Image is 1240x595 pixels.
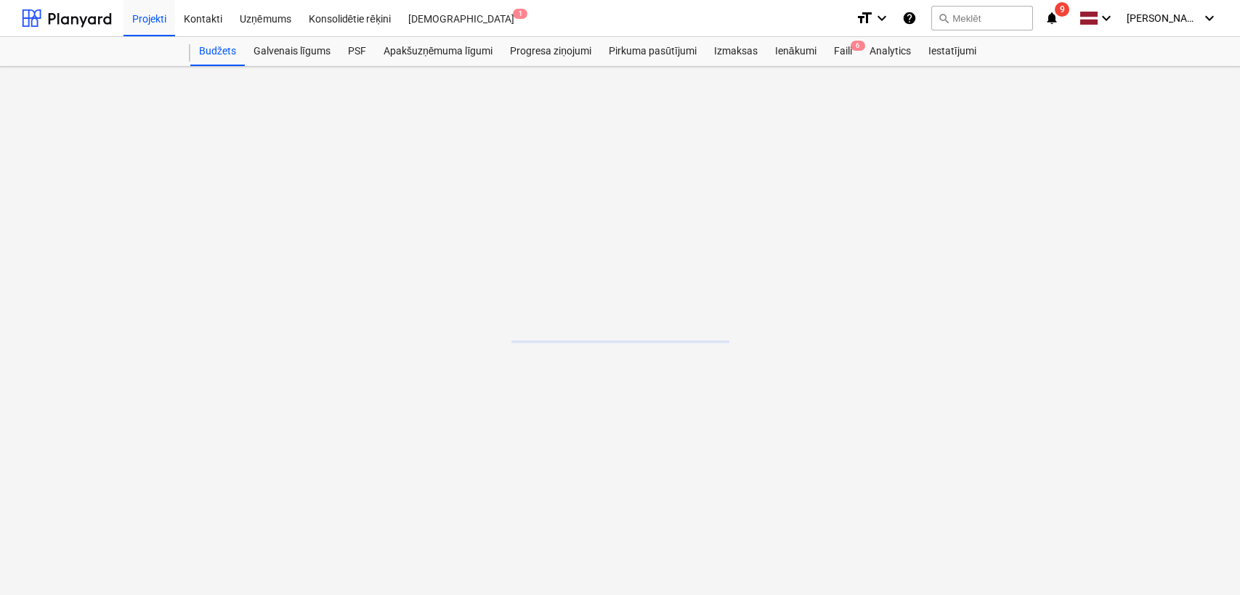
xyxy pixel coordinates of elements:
i: keyboard_arrow_down [873,9,891,27]
i: keyboard_arrow_down [1098,9,1115,27]
span: search [938,12,949,24]
a: Progresa ziņojumi [501,37,600,66]
i: format_size [856,9,873,27]
i: keyboard_arrow_down [1201,9,1218,27]
button: Meklēt [931,6,1033,30]
span: 6 [851,41,865,51]
span: 9 [1055,2,1069,17]
i: notifications [1045,9,1059,27]
iframe: Chat Widget [1167,525,1240,595]
a: Iestatījumi [920,37,985,66]
span: 1 [513,9,527,19]
i: Zināšanu pamats [902,9,917,27]
div: Faili [825,37,861,66]
a: Analytics [861,37,920,66]
a: Ienākumi [766,37,825,66]
a: Pirkuma pasūtījumi [600,37,705,66]
span: [PERSON_NAME] [1127,12,1199,24]
a: Izmaksas [705,37,766,66]
a: PSF [339,37,375,66]
a: Galvenais līgums [245,37,339,66]
a: Faili6 [825,37,861,66]
a: Budžets [190,37,245,66]
a: Apakšuzņēmuma līgumi [375,37,501,66]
